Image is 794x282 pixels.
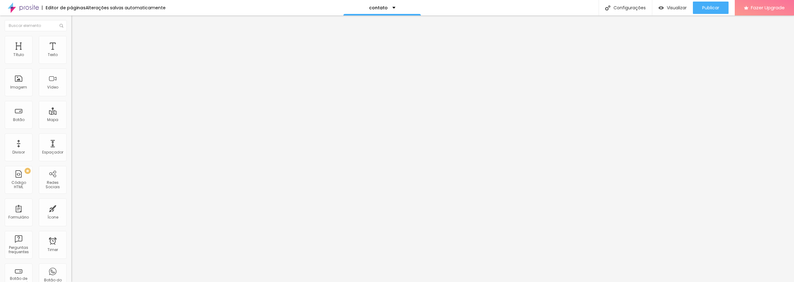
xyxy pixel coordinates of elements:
div: Redes Sociais [40,180,65,189]
div: Texto [48,53,58,57]
div: Título [13,53,24,57]
div: Mapa [47,118,58,122]
div: Ícone [47,215,58,219]
iframe: Editor [71,15,794,282]
div: Divisor [12,150,25,154]
div: Vídeo [47,85,58,89]
img: view-1.svg [658,5,664,11]
div: Código HTML [6,180,31,189]
div: Perguntas frequentes [6,245,31,254]
div: Espaçador [42,150,63,154]
span: Fazer Upgrade [751,5,785,10]
input: Buscar elemento [5,20,67,31]
div: Alterações salvas automaticamente [86,6,166,10]
div: Formulário [8,215,29,219]
div: Editor de páginas [42,6,86,10]
span: Publicar [702,5,719,10]
button: Publicar [693,2,729,14]
img: Icone [605,5,610,11]
p: contato [369,6,388,10]
div: Timer [47,248,58,252]
img: Icone [60,24,63,28]
div: Botão [13,118,25,122]
span: Visualizar [667,5,687,10]
button: Visualizar [652,2,693,14]
div: Imagem [10,85,27,89]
